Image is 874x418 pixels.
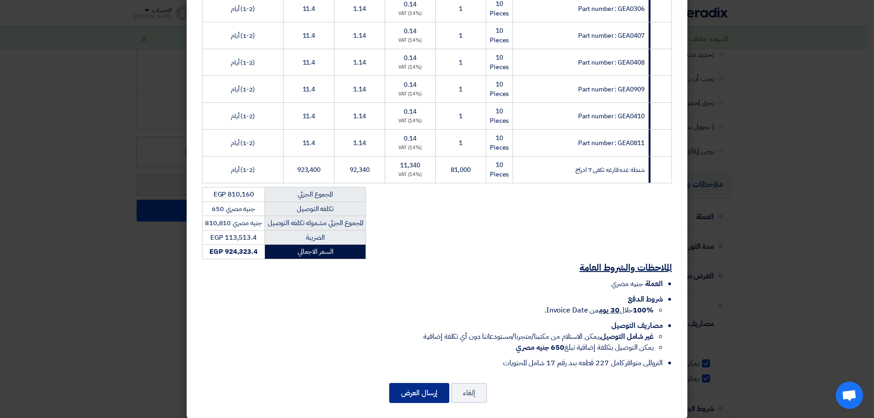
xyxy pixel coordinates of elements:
[404,80,417,90] span: 0.14
[231,85,255,94] span: (1-2) أيام
[575,165,644,175] span: شنطة عده فارغه تكفى 7 ادراج
[303,4,315,14] span: 11.4
[202,331,654,342] li: يمكن الاستلام من مكتبنا/متجرنا/مستودعاتنا دون أي تكلفة إضافية
[459,138,462,148] span: 1
[303,58,315,67] span: 11.4
[389,64,432,71] div: (14%) VAT
[265,187,366,202] td: المجموع الجزئي
[297,165,320,175] span: 923,400
[205,218,262,228] span: جنيه مصري 810,810
[490,160,509,179] span: 10 Pieces
[451,383,487,403] button: إلغاء
[231,138,255,148] span: (1-2) أيام
[389,37,432,45] div: (14%) VAT
[490,80,509,99] span: 10 Pieces
[265,230,366,245] td: الضريبة
[303,111,315,121] span: 11.4
[389,383,449,403] button: إرسال العرض
[490,133,509,152] span: 10 Pieces
[303,138,315,148] span: 11.4
[578,138,645,148] span: Part number : GEA0811
[490,106,509,126] span: 10 Pieces
[265,216,366,231] td: المجموع الجزئي مشموله تكلفه التوصيل
[578,85,645,94] span: Part number : GEA0909
[459,111,462,121] span: 1
[350,165,369,175] span: 92,340
[490,53,509,72] span: 10 Pieces
[353,138,366,148] span: 1.14
[490,26,509,45] span: 10 Pieces
[303,85,315,94] span: 11.4
[599,331,654,342] strong: غير شامل التوصيل,
[265,201,366,216] td: تكلفه التوصيل
[389,117,432,125] div: (14%) VAT
[353,85,366,94] span: 1.14
[203,187,265,202] td: EGP 810,160
[404,134,417,143] span: 0.14
[231,31,255,40] span: (1-2) أيام
[400,161,420,170] span: 11,340
[628,294,663,305] span: شروط الدفع
[353,58,366,67] span: 1.14
[389,91,432,98] div: (14%) VAT
[599,305,619,316] u: 30 يوم
[404,107,417,116] span: 0.14
[633,305,654,316] strong: 100%
[459,4,462,14] span: 1
[404,26,417,36] span: 0.14
[231,165,255,175] span: (1-2) أيام
[353,111,366,121] span: 1.14
[212,204,255,214] span: جنيه مصري 650
[389,171,432,179] div: (14%) VAT
[389,144,432,152] div: (14%) VAT
[231,4,255,14] span: (1-2) أيام
[353,31,366,40] span: 1.14
[578,111,645,121] span: Part number : GEA0410
[353,4,366,14] span: 1.14
[231,111,255,121] span: (1-2) أيام
[836,382,863,409] div: دردشة مفتوحة
[611,278,643,289] span: جنيه مصري
[265,245,366,259] td: السعر الاجمالي
[578,31,645,40] span: Part number : GEA0407
[578,58,645,67] span: Part number : GEA0408
[404,53,417,63] span: 0.14
[516,342,564,353] strong: 650 جنيه مصري
[578,4,645,14] span: Part number : GEA0306
[210,232,257,242] span: EGP 113,513.4
[579,261,672,274] u: الملاحظات والشروط العامة
[202,342,654,353] li: يمكن التوصيل بتكلفة إضافية تبلغ
[459,85,462,94] span: 1
[451,165,470,175] span: 81,000
[459,31,462,40] span: 1
[459,58,462,67] span: 1
[202,358,663,368] li: التروللى متوافر كامل 227 قطعه بند رقم 17 شامل المحتويات
[645,278,663,289] span: العملة
[611,320,663,331] span: مصاريف التوصيل
[231,58,255,67] span: (1-2) أيام
[544,305,654,316] span: خلال من Invoice Date.
[389,10,432,18] div: (14%) VAT
[209,247,258,257] strong: EGP 924,323.4
[303,31,315,40] span: 11.4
